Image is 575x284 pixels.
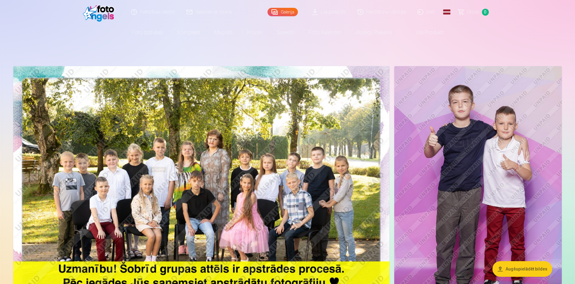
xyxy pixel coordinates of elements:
a: Suvenīri [270,24,301,41]
a: Galerija [268,8,298,16]
img: /fa1 [83,2,117,22]
a: Visi produkti [399,24,451,41]
button: Augšupielādēt bildes [492,261,552,277]
a: Atslēgu piekariņi [349,24,399,41]
a: Foto izdrukas [125,24,170,41]
a: Foto kalendāri [301,24,349,41]
a: Komplekti [170,24,207,41]
a: Magnēti [207,24,240,41]
span: Grozs [467,8,480,16]
a: Krūzes [240,24,270,41]
span: 0 [482,9,489,16]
